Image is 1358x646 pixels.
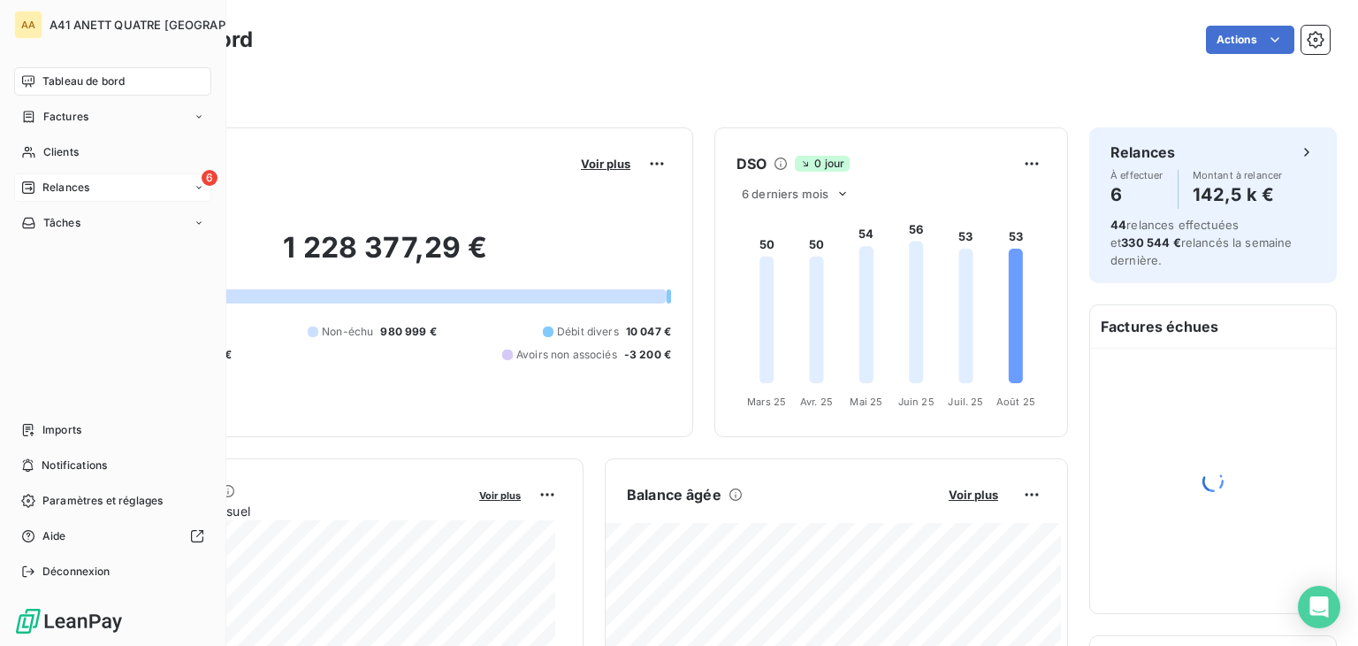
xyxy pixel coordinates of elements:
a: Tâches [14,209,211,237]
a: Clients [14,138,211,166]
span: 6 derniers mois [742,187,828,201]
span: Voir plus [949,488,998,502]
span: Non-échu [322,324,373,340]
span: 10 047 € [626,324,671,340]
a: Imports [14,416,211,444]
span: A41 ANETT QUATRE [GEOGRAPHIC_DATA] [50,18,286,32]
tspan: Avr. 25 [800,396,833,408]
img: Logo LeanPay [14,607,124,635]
tspan: Juil. 25 [948,396,983,408]
span: Notifications [42,458,107,473]
span: relances effectuées et relancés la semaine dernière. [1110,218,1293,267]
button: Actions [1206,26,1294,54]
span: Tâches [43,215,80,231]
span: 980 999 € [380,324,436,340]
span: Imports [42,422,81,438]
span: 44 [1110,218,1126,232]
tspan: Juin 25 [898,396,935,408]
span: Chiffre d'affaires mensuel [100,502,467,520]
tspan: Mai 25 [850,396,882,408]
span: 330 544 € [1121,235,1180,250]
span: Avoirs non associés [516,347,617,363]
h6: Balance âgée [627,484,721,505]
span: Relances [42,180,89,196]
h2: 1 228 377,29 € [100,230,671,283]
span: Aide [42,528,66,544]
div: Open Intercom Messenger [1298,586,1340,628]
button: Voir plus [474,487,526,503]
h6: Factures échues [1090,305,1336,348]
h6: DSO [736,153,767,174]
a: Tableau de bord [14,67,211,96]
h4: 6 [1110,181,1163,209]
span: 6 [202,170,217,186]
div: AA [14,11,42,39]
span: Débit divers [557,324,619,340]
span: Tableau de bord [42,73,125,89]
h4: 142,5 k € [1193,181,1283,209]
span: Factures [43,109,88,125]
tspan: Août 25 [996,396,1035,408]
button: Voir plus [943,487,1003,503]
span: Voir plus [479,489,521,502]
span: 0 jour [795,156,850,172]
a: Paramètres et réglages [14,487,211,515]
span: À effectuer [1110,170,1163,181]
span: Paramètres et réglages [42,493,163,509]
h6: Relances [1110,142,1175,163]
button: Voir plus [576,156,636,172]
span: -3 200 € [624,347,671,363]
span: Déconnexion [42,564,111,580]
tspan: Mars 25 [747,396,786,408]
span: Voir plus [581,157,630,171]
a: Factures [14,103,211,131]
a: Aide [14,522,211,550]
a: 6Relances [14,173,211,202]
span: Clients [43,144,79,160]
span: Montant à relancer [1193,170,1283,181]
